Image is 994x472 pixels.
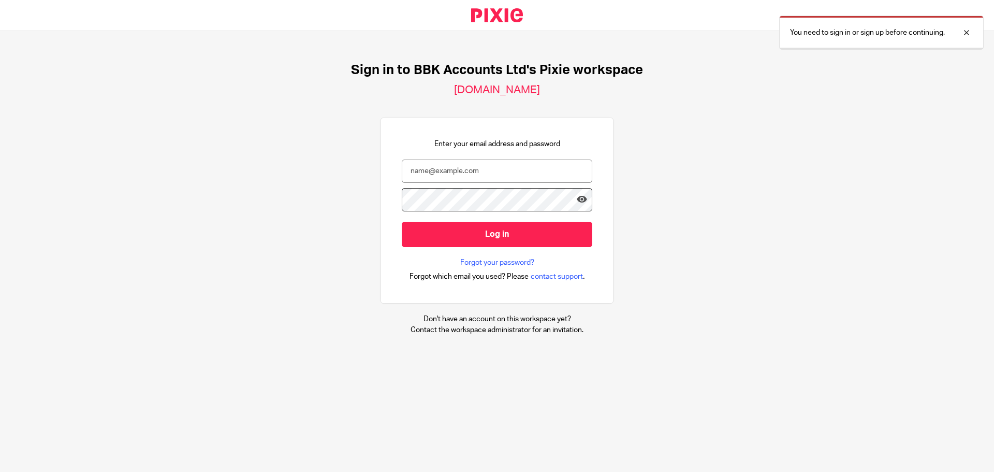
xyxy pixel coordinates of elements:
[411,325,583,335] p: Contact the workspace administrator for an invitation.
[790,27,945,38] p: You need to sign in or sign up before continuing.
[410,271,529,282] span: Forgot which email you used? Please
[402,160,592,183] input: name@example.com
[454,83,540,97] h2: [DOMAIN_NAME]
[460,258,534,268] a: Forgot your password?
[410,270,585,282] div: .
[531,271,583,282] span: contact support
[434,139,560,149] p: Enter your email address and password
[411,314,583,324] p: Don't have an account on this workspace yet?
[351,62,643,78] h1: Sign in to BBK Accounts Ltd's Pixie workspace
[402,222,592,247] input: Log in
